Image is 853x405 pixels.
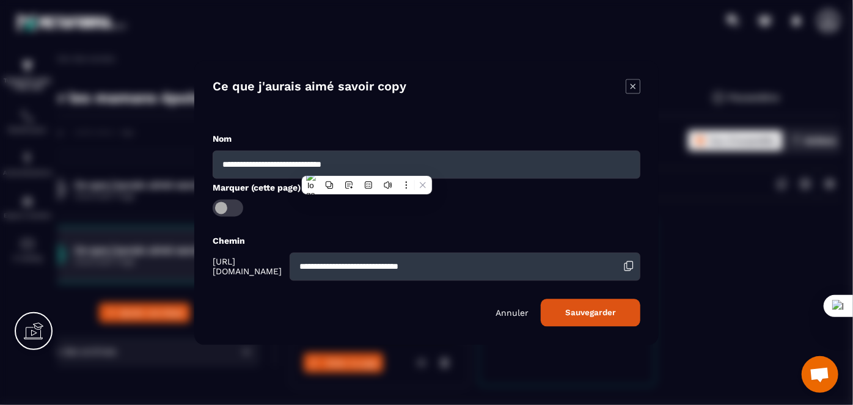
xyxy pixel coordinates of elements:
[213,79,406,96] h4: Ce que j'aurais aimé savoir copy
[541,299,640,326] button: Sauvegarder
[496,308,529,318] p: Annuler
[213,134,232,144] label: Nom
[213,257,287,276] span: [URL][DOMAIN_NAME]
[213,236,245,246] label: Chemin
[802,356,838,393] a: Ouvrir le chat
[213,183,397,192] label: Marquer (cette page) comme page d'accueil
